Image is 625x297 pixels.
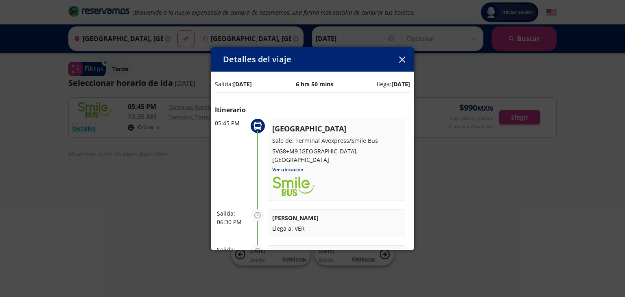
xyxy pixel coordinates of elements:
[272,250,401,258] p: [GEOGRAPHIC_DATA] [PERSON_NAME]
[272,224,401,233] p: Llega a: VER
[296,80,333,88] p: 6 hrs 50 mins
[233,80,252,88] b: [DATE]
[272,147,401,164] p: 5VG8+M9 [GEOGRAPHIC_DATA], [GEOGRAPHIC_DATA]
[272,136,401,145] p: Sale de: Terminal Avexpress/Smile Bus
[217,218,247,226] p: 06:30 PM
[215,105,410,115] p: Itinerario
[377,80,410,88] p: llega:
[272,176,316,197] img: logo-smilebus.png
[215,119,247,127] p: 05:45 PM
[391,80,410,88] b: [DATE]
[272,214,401,222] p: [PERSON_NAME]
[272,166,304,173] a: Ver ubicación
[215,80,252,88] p: Salida:
[223,53,291,66] p: Detalles del viaje
[217,209,247,218] p: Salida:
[217,245,247,254] p: Salida:
[272,123,401,134] p: [GEOGRAPHIC_DATA]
